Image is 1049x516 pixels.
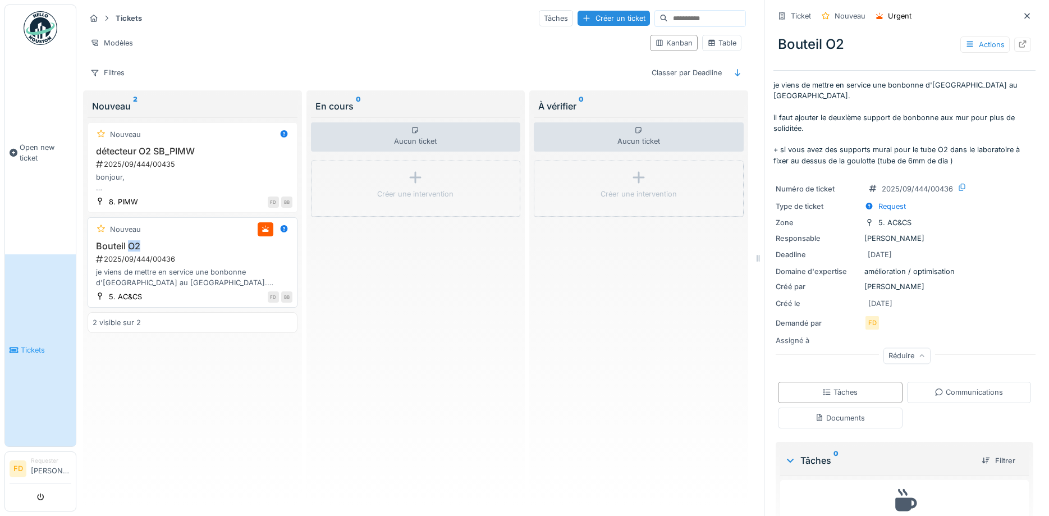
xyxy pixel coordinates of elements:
div: [DATE] [868,298,892,309]
div: Nouveau [92,99,293,113]
div: Responsable [776,233,860,244]
div: Tâches [539,10,573,26]
div: 2 visible sur 2 [93,317,141,328]
div: Créer un ticket [578,11,650,26]
div: Communications [935,387,1003,398]
a: Tickets [5,254,76,447]
sup: 0 [356,99,361,113]
h3: Bouteil O2 [93,241,292,252]
div: Urgent [888,11,911,21]
img: Badge_color-CXgf-gQk.svg [24,11,57,45]
div: Demandé par [776,318,860,328]
div: Aucun ticket [534,122,744,152]
div: Filtres [85,65,130,81]
sup: 0 [579,99,584,113]
div: FD [268,197,279,208]
div: Kanban [655,38,693,48]
div: Nouveau [110,224,141,235]
div: 2025/09/444/00436 [882,184,953,194]
div: FD [864,315,880,331]
div: Requester [31,456,71,465]
div: 5. AC&CS [109,291,142,302]
div: Créer une intervention [377,189,454,199]
div: Domaine d'expertise [776,266,860,277]
div: Tâches [785,454,973,467]
li: FD [10,460,26,477]
div: Type de ticket [776,201,860,212]
div: Deadline [776,249,860,260]
div: Nouveau [835,11,865,21]
div: bonjour, J'ai placer un détecteur O2 (petit modéle jaune portable) sur le bureau de [PERSON_NAME]... [93,172,292,193]
p: je viens de mettre en service une bonbonne d'[GEOGRAPHIC_DATA] au [GEOGRAPHIC_DATA]. il faut ajou... [773,80,1036,166]
div: BB [281,291,292,303]
div: Créé par [776,281,860,292]
strong: Tickets [111,13,146,24]
div: Table [707,38,736,48]
a: FD Requester[PERSON_NAME] [10,456,71,483]
div: 8. PIMW [109,197,138,207]
div: [PERSON_NAME] [776,281,1033,292]
div: FD [268,291,279,303]
div: Request [878,201,906,212]
a: Open new ticket [5,51,76,254]
div: 2025/09/444/00435 [95,159,292,170]
div: BB [281,197,292,208]
span: Open new ticket [20,142,71,163]
div: En cours [315,99,516,113]
div: Ticket [791,11,811,21]
div: Nouveau [110,129,141,140]
div: Modèles [85,35,138,51]
li: [PERSON_NAME] [31,456,71,481]
div: Actions [960,36,1010,53]
div: Réduire [883,348,931,364]
div: [PERSON_NAME] [776,233,1033,244]
div: [DATE] [868,249,892,260]
div: je viens de mettre en service une bonbonne d'[GEOGRAPHIC_DATA] au [GEOGRAPHIC_DATA]. il faut ajou... [93,267,292,288]
div: amélioration / optimisation [776,266,1033,277]
div: Créer une intervention [601,189,677,199]
sup: 2 [133,99,138,113]
div: À vérifier [538,99,739,113]
div: Zone [776,217,860,228]
div: Aucun ticket [311,122,521,152]
div: Tâches [822,387,858,398]
div: Classer par Deadline [647,65,727,81]
div: Numéro de ticket [776,184,860,194]
span: Tickets [21,345,71,355]
div: 5. AC&CS [878,217,911,228]
div: Documents [815,413,865,423]
div: 2025/09/444/00436 [95,254,292,264]
sup: 0 [833,454,839,467]
div: Bouteil O2 [773,30,1036,59]
h3: détecteur O2 SB_PIMW [93,146,292,157]
div: Créé le [776,298,860,309]
div: Assigné à [776,335,860,346]
div: Filtrer [977,453,1020,468]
